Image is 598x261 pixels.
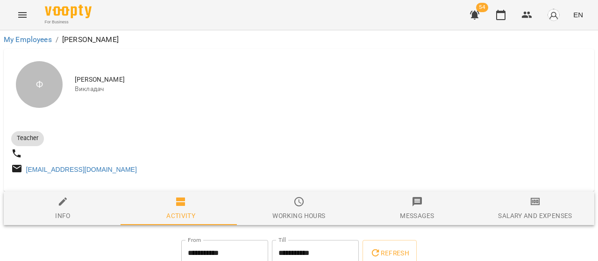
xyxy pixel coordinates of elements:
div: Messages [400,210,434,221]
span: EN [573,10,583,20]
p: [PERSON_NAME] [62,34,119,45]
a: My Employees [4,35,52,44]
div: Working hours [272,210,325,221]
div: Ф [16,61,63,108]
img: Voopty Logo [45,5,92,18]
span: Teacher [11,134,44,142]
div: Info [55,210,71,221]
a: [EMAIL_ADDRESS][DOMAIN_NAME] [26,166,137,173]
div: Activity [166,210,195,221]
span: Викладач [75,85,587,94]
span: [PERSON_NAME] [75,75,587,85]
nav: breadcrumb [4,34,594,45]
button: Menu [11,4,34,26]
li: / [56,34,58,45]
span: 54 [476,3,488,12]
div: Salary and Expenses [498,210,572,221]
button: EN [570,6,587,23]
span: For Business [45,19,92,25]
span: Refresh [370,247,409,259]
img: avatar_s.png [547,8,560,21]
